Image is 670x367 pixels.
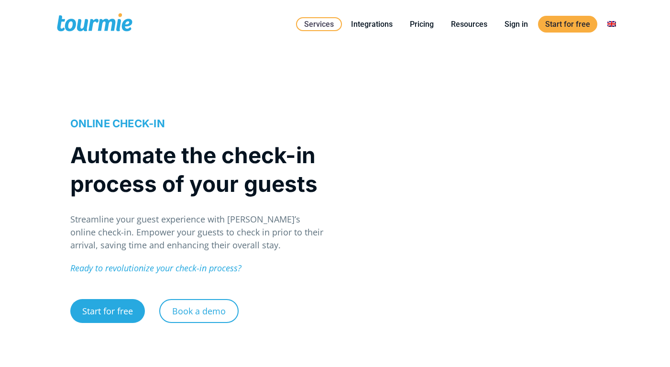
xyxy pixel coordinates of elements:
[159,299,239,323] a: Book a demo
[70,141,325,198] h1: Automate the check-in process of your guests
[497,18,535,30] a: Sign in
[70,213,325,252] p: Streamline your guest experience with [PERSON_NAME]’s online check-in. Empower your guests to che...
[70,262,242,274] em: Ready to revolutionize your check-in process?
[70,117,165,130] span: ONLINE CHECK-IN
[403,18,441,30] a: Pricing
[70,299,145,323] a: Start for free
[444,18,494,30] a: Resources
[600,18,623,30] a: Switch to
[344,18,400,30] a: Integrations
[296,17,342,31] a: Services
[538,16,597,33] a: Start for free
